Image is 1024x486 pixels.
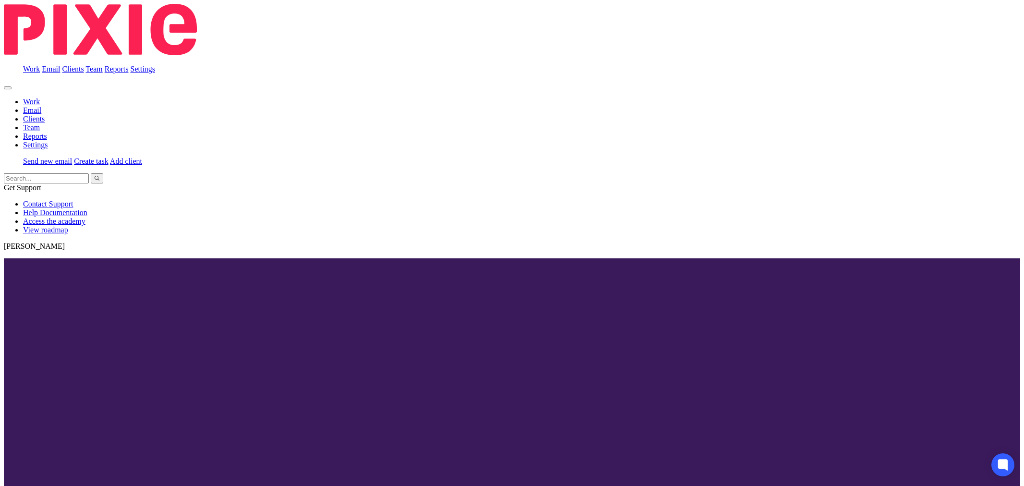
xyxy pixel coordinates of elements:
[23,217,85,225] a: Access the academy
[23,65,40,73] a: Work
[85,65,102,73] a: Team
[23,208,87,217] a: Help Documentation
[42,65,60,73] a: Email
[74,157,108,165] a: Create task
[131,65,156,73] a: Settings
[110,157,142,165] a: Add client
[91,173,103,183] button: Search
[23,97,40,106] a: Work
[62,65,84,73] a: Clients
[23,106,41,114] a: Email
[23,157,72,165] a: Send new email
[23,132,47,140] a: Reports
[4,173,89,183] input: Search
[4,4,197,55] img: Pixie
[4,183,41,192] span: Get Support
[23,115,45,123] a: Clients
[105,65,129,73] a: Reports
[23,200,73,208] a: Contact Support
[4,242,1020,251] p: [PERSON_NAME]
[23,123,40,132] a: Team
[23,226,68,234] a: View roadmap
[23,141,48,149] a: Settings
